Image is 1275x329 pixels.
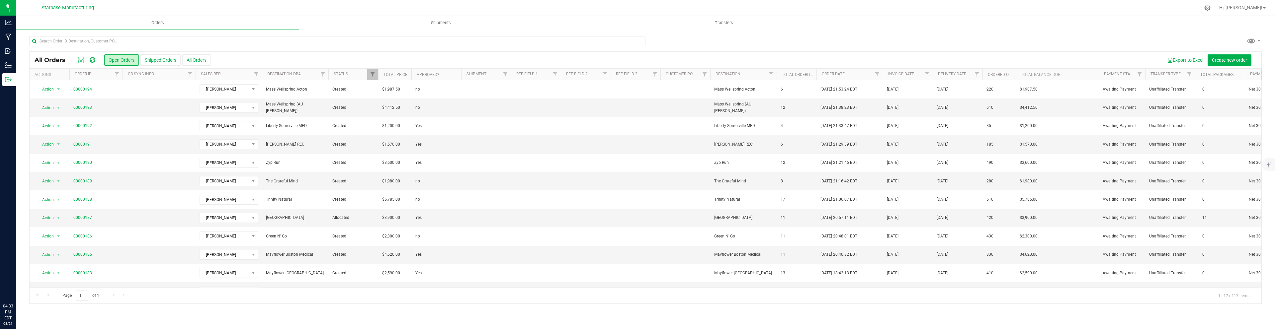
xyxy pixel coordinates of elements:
span: Awaiting Payment [1103,215,1141,221]
span: Create new order [1212,57,1247,63]
span: [DATE] 21:33:47 EDT [820,123,857,129]
input: 1 [76,291,88,301]
span: Yes [415,160,422,166]
span: [PERSON_NAME] [200,231,249,241]
a: Filter [649,69,660,80]
a: Ref Field 2 [566,72,588,76]
span: [DATE] [937,123,948,129]
span: 1 - 17 of 17 items [1213,291,1255,300]
span: 12 [781,104,785,111]
a: Transfers [582,16,866,30]
a: Delivery Date [938,72,966,76]
span: 13 [781,270,785,276]
span: Action [36,195,54,204]
span: select [54,195,63,204]
a: Filter [251,69,262,80]
span: [DATE] [887,196,898,203]
span: Action [36,85,54,94]
a: Total Price [383,72,407,77]
span: Unaffiliated Transfer [1149,251,1191,258]
span: select [54,85,63,94]
p: 08/21 [3,321,13,326]
span: $2,300.00 [1020,233,1038,239]
span: $1,987.50 [1020,86,1038,93]
span: $4,412.50 [382,104,400,111]
span: [DATE] [937,104,948,111]
div: Manage settings [1203,5,1212,11]
span: Awaiting Payment [1103,178,1141,184]
span: Liberty Somerville MED [266,123,324,129]
span: [DATE] [937,178,948,184]
a: Filter [500,69,511,80]
span: 0 [1199,121,1208,131]
inline-svg: Inventory [5,62,12,69]
a: 00000192 [73,123,92,129]
span: Mass Wellspring (AU [PERSON_NAME]) [714,101,773,114]
span: Action [36,231,54,241]
span: [PERSON_NAME] [200,103,249,112]
p: 04:33 PM EDT [3,303,13,321]
button: Shipped Orders [140,54,181,66]
a: 00000194 [73,86,92,93]
span: Created [332,270,374,276]
inline-svg: Inbound [5,48,12,54]
span: [DATE] 21:16:42 EDT [820,178,857,184]
span: All Orders [35,56,72,64]
span: $1,200.00 [1020,123,1038,129]
a: Filter [922,69,933,80]
span: Unaffiliated Transfer [1149,141,1191,148]
span: Unaffiliated Transfer [1149,178,1191,184]
span: 0 [1199,268,1208,278]
span: Mass Wellspring Acton [714,86,773,93]
span: no [415,104,420,111]
span: select [54,250,63,259]
a: QB Sync Info [128,72,154,76]
a: Filter [600,69,611,80]
span: [DATE] [937,233,948,239]
span: Mayflower Boston Medical [714,251,773,258]
span: 430 [986,233,993,239]
span: [PERSON_NAME] [200,195,249,204]
span: [PERSON_NAME] [200,287,249,296]
span: [DATE] [887,141,898,148]
span: [DATE] 20:57:11 EDT [820,215,857,221]
a: 00000185 [73,251,92,258]
a: Orders [16,16,299,30]
span: 6 [781,141,783,148]
span: [PERSON_NAME] [200,158,249,167]
span: [DATE] [887,251,898,258]
span: Awaiting Payment [1103,233,1141,239]
span: [DATE] [937,251,948,258]
span: [DATE] [937,141,948,148]
span: 420 [986,215,993,221]
span: Yes [415,270,422,276]
span: $2,300.00 [382,233,400,239]
span: 11 [1199,213,1210,223]
inline-svg: Manufacturing [5,33,12,40]
span: Yes [415,251,422,258]
span: select [54,158,63,167]
span: 0 [1199,140,1208,149]
span: Green N' Go [714,233,773,239]
span: 11 [781,215,785,221]
span: Hi, [PERSON_NAME]! [1219,5,1262,10]
span: no [415,178,420,184]
span: Unaffiliated Transfer [1149,196,1191,203]
span: Starbase Manufacturing [42,5,94,11]
span: 0 [1199,250,1208,259]
span: Created [332,123,374,129]
iframe: Resource center [7,276,27,296]
span: no [415,233,420,239]
span: [DATE] [937,270,948,276]
span: Created [332,141,374,148]
span: [DATE] 21:38:23 EDT [820,104,857,111]
span: 490 [986,160,993,166]
span: $2,590.00 [382,270,400,276]
span: Awaiting Payment [1103,196,1141,203]
span: The Grateful Mind [714,178,773,184]
a: Filter [185,69,196,80]
span: [DATE] [887,104,898,111]
a: Status [334,72,348,76]
span: Awaiting Payment [1103,160,1141,166]
span: no [415,86,420,93]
